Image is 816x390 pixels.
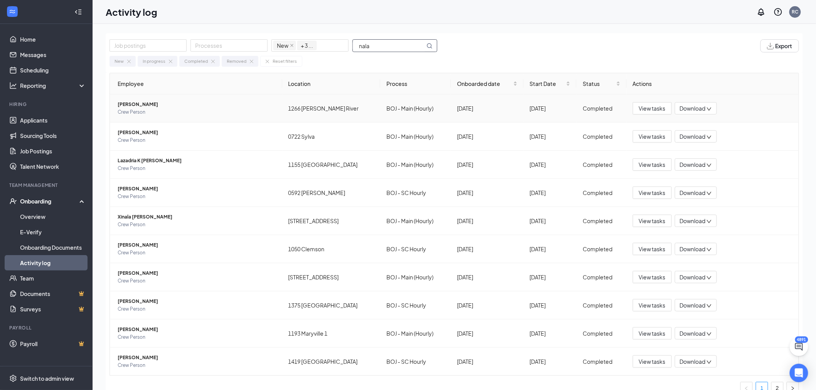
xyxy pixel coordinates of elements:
span: down [706,134,712,140]
div: Completed [583,329,620,338]
td: 0592 [PERSON_NAME] [282,179,381,207]
span: [PERSON_NAME] [118,354,276,361]
span: [PERSON_NAME] [118,326,276,333]
div: Switch to admin view [20,375,74,382]
button: View tasks [633,327,672,340]
button: View tasks [633,102,672,114]
span: View tasks [639,104,666,113]
th: Onboarded date [451,73,524,94]
span: [PERSON_NAME] [118,269,276,277]
a: E-Verify [20,224,86,240]
div: [DATE] [530,160,571,169]
th: Location [282,73,381,94]
span: View tasks [639,160,666,169]
span: down [706,275,712,281]
div: Reset filters [273,58,297,65]
div: [DATE] [530,104,571,113]
span: View tasks [639,357,666,366]
button: View tasks [633,215,672,227]
th: Employee [110,73,282,94]
svg: QuestionInfo [774,7,783,17]
button: View tasks [633,243,672,255]
th: Start Date [524,73,577,94]
div: [DATE] [530,132,571,141]
button: ChatActive [790,338,808,356]
a: Overview [20,209,86,224]
div: Open Intercom Messenger [790,364,808,382]
div: New [115,58,124,65]
div: [DATE] [457,104,518,113]
span: down [706,360,712,365]
a: DocumentsCrown [20,286,86,301]
div: Hiring [9,101,84,108]
span: View tasks [639,245,666,253]
td: 1375 [GEOGRAPHIC_DATA] [282,291,381,319]
button: View tasks [633,158,672,171]
span: down [706,331,712,337]
td: BOJ - Main (Hourly) [380,123,451,151]
span: [PERSON_NAME] [118,101,276,108]
span: close [290,44,294,47]
span: View tasks [639,217,666,225]
div: [DATE] [457,273,518,281]
span: Start Date [530,79,565,88]
svg: ChatActive [794,342,804,351]
a: Activity log [20,255,86,271]
svg: Analysis [9,82,17,89]
span: View tasks [639,329,666,338]
span: Crew Person [118,108,276,116]
div: [DATE] [457,217,518,225]
td: 1419 [GEOGRAPHIC_DATA] [282,348,381,375]
td: BOJ - Main (Hourly) [380,151,451,179]
td: [STREET_ADDRESS] [282,207,381,235]
div: Completed [583,104,620,113]
span: Crew Person [118,249,276,257]
span: Export [776,43,792,49]
span: Download [680,104,706,113]
span: Download [680,329,706,338]
a: Applicants [20,113,86,128]
div: Completed [583,357,620,366]
div: Reporting [20,82,86,89]
span: Crew Person [118,333,276,341]
td: 1155 [GEOGRAPHIC_DATA] [282,151,381,179]
a: Job Postings [20,143,86,159]
td: BOJ - SC Hourly [380,291,451,319]
div: [DATE] [530,301,571,309]
td: BOJ - Main (Hourly) [380,207,451,235]
div: [DATE] [530,273,571,281]
td: BOJ - SC Hourly [380,348,451,375]
td: BOJ - Main (Hourly) [380,263,451,291]
span: Download [680,301,706,309]
span: New [277,41,288,50]
span: Download [680,133,706,141]
div: [DATE] [457,301,518,309]
div: Completed [583,160,620,169]
span: [PERSON_NAME] [118,185,276,193]
div: Completed [583,301,620,309]
td: 1266 [PERSON_NAME] River [282,94,381,123]
span: Onboarded date [457,79,512,88]
a: Onboarding Documents [20,240,86,255]
div: [DATE] [457,357,518,366]
button: Export [760,39,799,52]
div: Removed [227,58,246,65]
button: View tasks [633,355,672,368]
span: Download [680,245,706,253]
span: Crew Person [118,221,276,229]
div: [DATE] [457,329,518,338]
span: Download [680,217,706,225]
span: + 3 ... [297,41,317,50]
td: 1193 Maryville 1 [282,319,381,348]
div: RC [792,8,799,15]
span: Xinala [PERSON_NAME] [118,213,276,221]
span: Crew Person [118,193,276,200]
svg: Notifications [757,7,766,17]
div: [DATE] [530,329,571,338]
a: Sourcing Tools [20,128,86,143]
span: down [706,219,712,224]
td: BOJ - Main (Hourly) [380,94,451,123]
span: New [273,41,296,50]
div: Completed [583,217,620,225]
button: View tasks [633,130,672,143]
